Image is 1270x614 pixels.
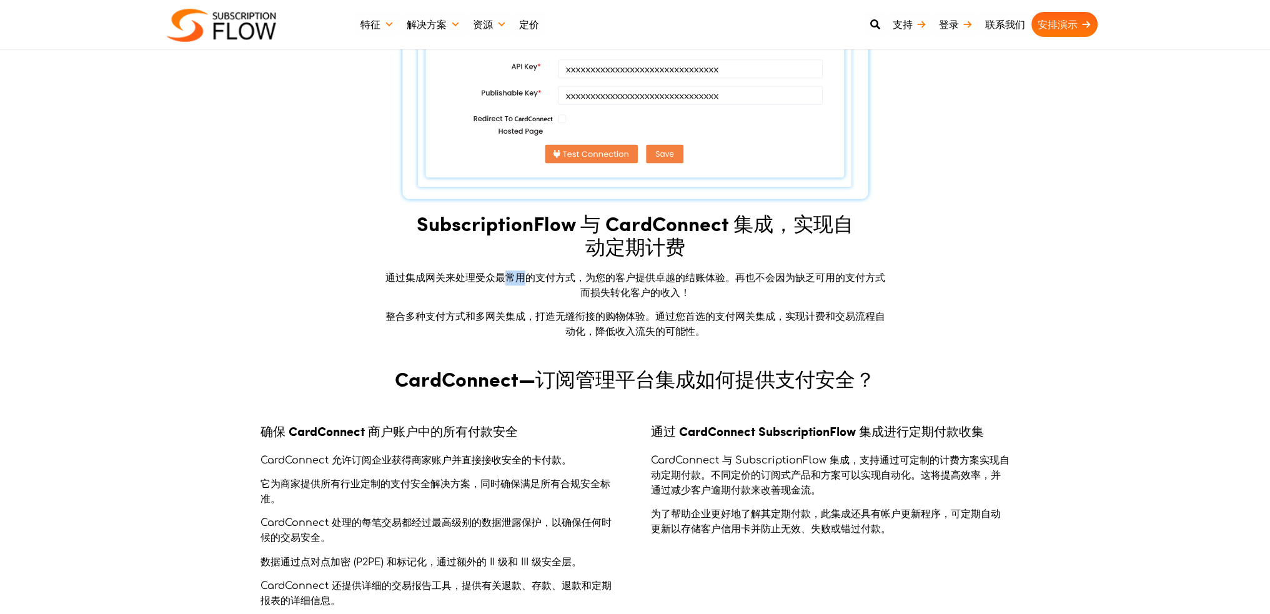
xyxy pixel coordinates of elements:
[385,272,885,299] font: 通过集成网关来处理受众最常用的支付方式，为您的客户提供卓越的结账体验。再也不会因为缺乏可用的支付方式而损失转化客户的收入！
[407,18,447,31] font: 解决方案
[260,580,612,607] font: CardConnect 还提供详细的交易报告工具，提供有关退款、存款、退款和定期报表的详细信息。
[651,422,984,440] font: 通过 CardConnect SubscriptionFlow 集成进行定期付款收集
[651,455,1010,496] font: CardConnect 与 SubscriptionFlow 集成，支持通过可定制的计费方案实现自动定期付款。不同定价的订阅式产品和方案可以实现自动化。这将提高效率，并通过减少客户逾期付款来改善...
[651,508,1001,535] font: 为了帮助企业更好地了解其定期付款，此集成还具有帐户更新程序，可定期自动更新以存储客户信用卡并防止无效、失败或错过付款。
[260,478,610,505] font: 它为商家提供所有行业定制的支付安全解决方案，同时确保满足所有合规安全标准。
[1031,12,1098,37] a: 安排演示
[1038,18,1078,31] font: 安排演示
[260,517,612,543] font: CardConnect 处理的每笔交易都经过最高级别的数据泄露保护，以确保任何时候的交易安全。
[167,9,276,42] img: 订阅流程
[385,311,885,337] font: 整合多种支付方式和多网关集成，打造无缝衔接的购物体验。通过您首选的支付网关集成，实现计费和交易流程自动化，降低收入流失的可能性。
[260,422,518,440] font: 确保 CardConnect 商户账户中的所有付款安全
[354,12,400,37] a: 特征
[360,18,380,31] font: 特征
[260,455,572,466] font: CardConnect 允许订阅企业获得商家账户并直接接收安全的卡付款。
[979,12,1031,37] a: 联系我们
[893,18,913,31] font: 支持
[400,12,467,37] a: 解决方案
[395,364,875,393] font: CardConnect—订阅管理平台集成如何提供支付安全？
[886,12,933,37] a: 支持
[519,18,539,31] font: 定价
[513,12,545,37] a: 定价
[417,209,853,260] font: SubscriptionFlow 与 CardConnect 集成，实现自动定期计费
[467,12,513,37] a: 资源
[260,557,582,568] font: 数据通过点对点加密 (P2PE) 和标记化，通过额外的 II 级和 III 级安全层。
[985,18,1025,31] font: 联系我们
[933,12,979,37] a: 登录
[939,18,959,31] font: 登录
[473,18,493,31] font: 资源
